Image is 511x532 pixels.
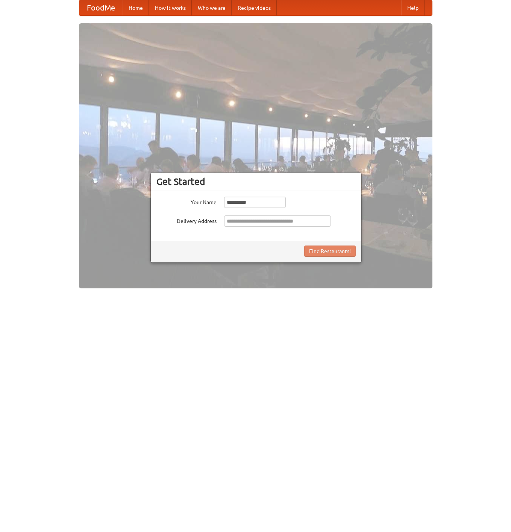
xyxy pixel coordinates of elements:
[232,0,277,15] a: Recipe videos
[401,0,425,15] a: Help
[156,197,217,206] label: Your Name
[304,246,356,257] button: Find Restaurants!
[156,176,356,187] h3: Get Started
[149,0,192,15] a: How it works
[123,0,149,15] a: Home
[156,215,217,225] label: Delivery Address
[79,0,123,15] a: FoodMe
[192,0,232,15] a: Who we are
